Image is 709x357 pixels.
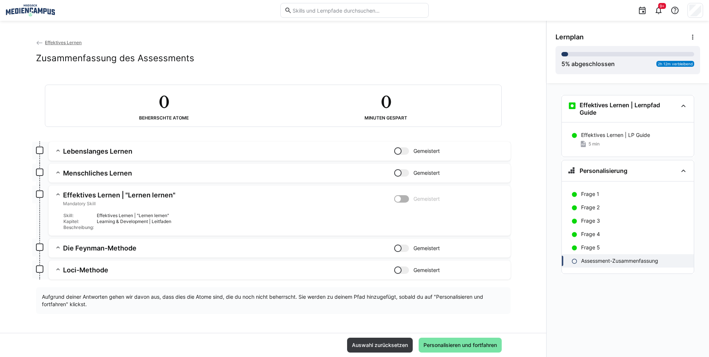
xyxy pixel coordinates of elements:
p: Frage 3 [581,217,600,225]
h2: 0 [159,91,169,112]
p: Frage 4 [581,230,600,238]
div: % abgeschlossen [561,59,615,68]
span: 2h 12m verbleibend [658,62,693,66]
p: Frage 2 [581,204,600,211]
span: Lernplan [555,33,584,41]
span: 5 [561,60,565,68]
div: Minuten gespart [365,115,407,121]
h2: 0 [381,91,391,112]
button: Personalisieren und fortfahren [419,338,502,353]
span: Gemeistert [413,147,440,155]
span: Gemeistert [413,266,440,274]
div: Beherrschte Atome [139,115,189,121]
span: 9+ [660,4,665,8]
div: Aufgrund deiner Antworten gehen wir davon aus, dass dies die Atome sind, die du noch nicht beherr... [36,287,511,314]
p: Frage 5 [581,244,600,251]
span: Gemeistert [413,195,440,203]
h3: Die Feynman-Methode [63,244,394,252]
input: Skills und Lernpfade durchsuchen… [292,7,425,14]
h3: Lebenslanges Lernen [63,147,394,155]
div: Skill: [63,213,94,219]
h3: Effektives Lernen | Lernpfad Guide [580,101,677,116]
span: Personalisieren und fortfahren [422,341,498,349]
button: Auswahl zurücksetzen [347,338,413,353]
a: Effektives Lernen [36,40,82,45]
span: Effektives Lernen [45,40,82,45]
p: Frage 1 [581,190,599,198]
p: Effektives Lernen | LP Guide [581,131,650,139]
p: Assessment-Zusammenfassung [581,257,658,265]
span: Gemeistert [413,169,440,177]
div: Effektives Lernen | "Lernen lernen" [97,213,505,219]
h2: Zusammenfassung des Assessments [36,53,194,64]
span: Auswahl zurücksetzen [351,341,409,349]
span: 5 min [588,141,600,147]
div: Kapitel: [63,219,94,225]
div: Learning & Development | Leitfaden [97,219,505,225]
h3: Menschliches Lernen [63,169,394,177]
div: Beschreibung: [63,225,94,230]
h3: Loci-Methode [63,266,394,274]
span: Mandatory Skill [63,201,394,207]
span: Gemeistert [413,245,440,252]
h3: Effektives Lernen | "Lernen lernen" [63,191,394,199]
h3: Personalisierung [580,167,627,174]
